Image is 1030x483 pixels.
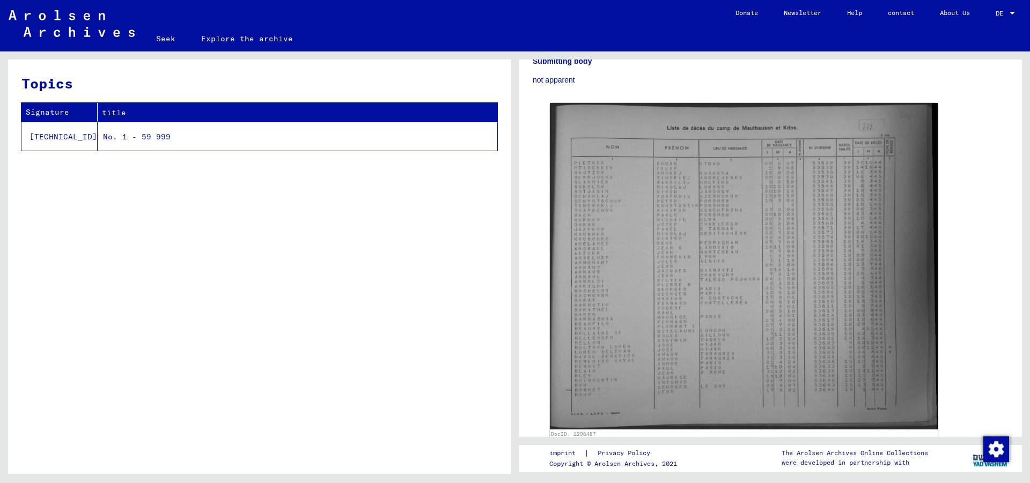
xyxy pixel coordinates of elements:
[549,449,576,457] font: imprint
[784,9,821,17] font: Newsletter
[551,431,596,437] a: DocID: 1296487
[782,458,909,466] font: were developed in partnership with
[21,75,73,92] font: Topics
[102,108,126,117] font: title
[996,9,1003,17] font: DE
[550,103,938,429] img: 001.jpg
[533,76,575,84] font: not apparent
[201,34,293,43] font: Explore the archive
[103,132,171,142] font: No. 1 - 59 999
[847,9,862,17] font: Help
[533,57,592,65] font: Submitting body
[598,449,650,457] font: Privacy Policy
[888,9,914,17] font: contact
[782,449,928,457] font: The Arolsen Archives Online Collections
[156,34,175,43] font: Seek
[188,26,306,51] a: Explore the archive
[983,436,1009,462] img: Change consent
[584,448,589,458] font: |
[26,107,69,117] font: Signature
[983,436,1009,462] div: Change consent
[735,9,758,17] font: Donate
[589,448,663,459] a: Privacy Policy
[143,26,188,51] a: Seek
[940,9,970,17] font: About Us
[970,444,1011,471] img: yv_logo.png
[549,448,584,459] a: imprint
[9,10,135,37] img: Arolsen_neg.svg
[549,459,677,467] font: Copyright © Arolsen Archives, 2021
[30,132,97,142] font: [TECHNICAL_ID]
